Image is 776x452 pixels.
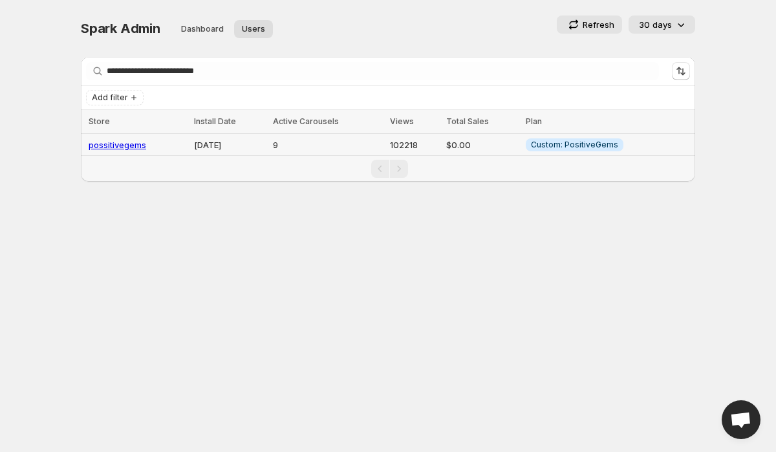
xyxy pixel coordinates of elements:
span: Store [89,116,110,126]
span: Add filter [92,92,128,103]
div: Open chat [722,400,760,439]
span: Install Date [194,116,236,126]
button: Refresh [557,16,622,34]
span: Spark Admin [81,21,160,36]
button: Add filter [86,90,144,105]
span: Dashboard [181,24,224,34]
button: Sort the results [672,62,690,80]
span: Views [390,116,414,126]
button: User management [234,20,273,38]
span: Custom: PositiveGems [531,140,618,150]
td: 102218 [386,134,442,156]
td: $0.00 [442,134,523,156]
button: 30 days [629,16,695,34]
span: Active Carousels [273,116,339,126]
span: Users [242,24,265,34]
a: possitivegems [89,140,146,150]
td: 9 [269,134,386,156]
button: Dashboard overview [173,20,232,38]
p: Refresh [583,18,614,31]
span: Total Sales [446,116,489,126]
p: 30 days [639,18,672,31]
td: [DATE] [190,134,269,156]
nav: Pagination [81,155,695,182]
span: Plan [526,116,542,126]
